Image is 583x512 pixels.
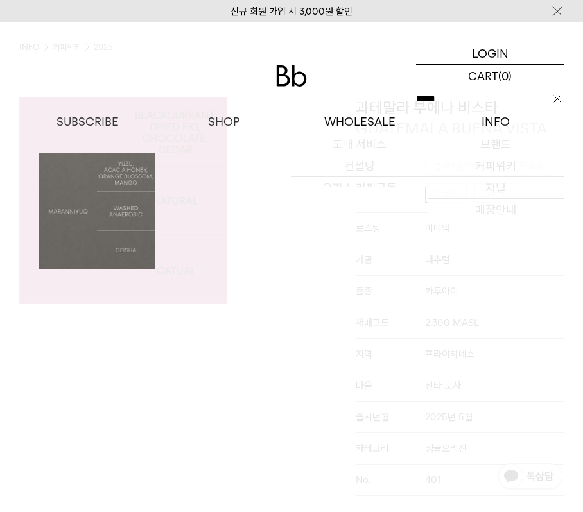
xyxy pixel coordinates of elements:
[472,42,509,64] p: LOGIN
[416,65,564,87] a: CART (0)
[39,153,155,269] a: 마라니유크: 게이샤MARANNIYUQ: GEISHA
[468,65,498,87] p: CART
[155,110,291,133] a: SHOP
[39,153,155,269] img: 1000001228_add2_024.jpg
[416,42,564,65] a: LOGIN
[276,65,307,87] img: 로고
[428,110,564,133] p: INFO
[19,110,155,133] a: SUBSCRIBE
[291,110,428,133] p: WHOLESALE
[498,65,512,87] p: (0)
[231,6,352,17] a: 신규 회원 가입 시 3,000원 할인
